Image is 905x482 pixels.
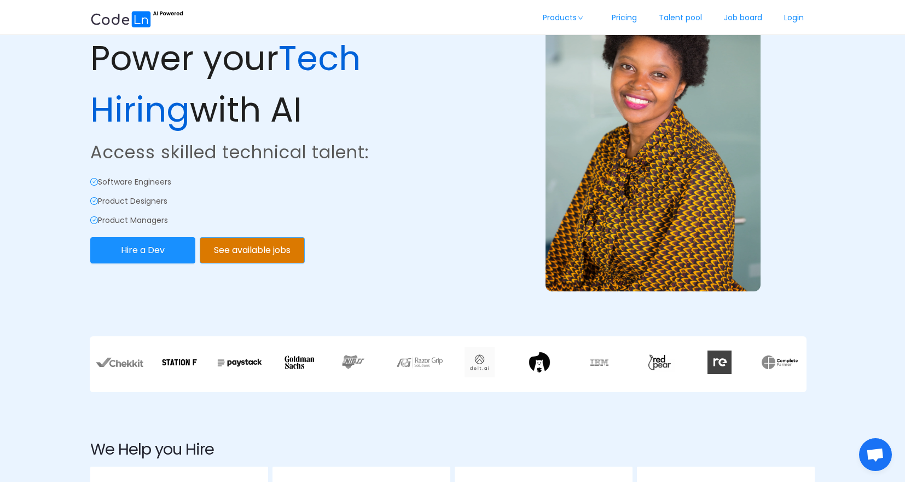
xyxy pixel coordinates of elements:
[590,359,608,366] img: ibm.f019ecc1.webp
[90,176,450,188] p: Software Engineers
[762,355,798,369] img: xNYAAAAAA=
[90,215,450,226] p: Product Managers
[90,139,450,165] p: Access skilled technical talent:
[859,438,892,471] div: Open chat
[285,355,315,369] img: goldman.0b538e24.svg
[90,9,183,27] img: ai.87e98a1d.svg
[90,33,450,135] p: Power your with AI
[645,352,675,372] img: 3JiQAAAAAABZABt8ruoJIq32+N62SQO0hFKGtpKBtqUKlH8dAofS56CJ7FppICrj1pHkAOPKAAA=
[200,237,305,263] button: See available jobs
[90,237,195,263] button: Hire a Dev
[216,351,264,374] img: Paystack.7c8f16c5.webp
[90,196,450,207] p: Product Designers
[90,197,98,205] i: icon: check-circle
[90,439,814,459] h2: We Help you Hire
[339,352,381,372] img: nibss.883cf671.png
[90,216,98,224] i: icon: check-circle
[577,15,584,21] i: icon: down
[707,351,732,375] img: redata.c317da48.svg
[465,347,495,377] img: delt.973b3143.webp
[90,34,361,134] span: Tech Hiring
[161,352,198,372] img: stationf.7781c04a.png
[90,178,98,186] i: icon: check-circle
[527,351,552,375] img: tilig.e9f7ecdc.png
[396,356,444,369] img: razor.decf57ec.webp
[96,358,144,368] img: chekkit.0bccf985.webp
